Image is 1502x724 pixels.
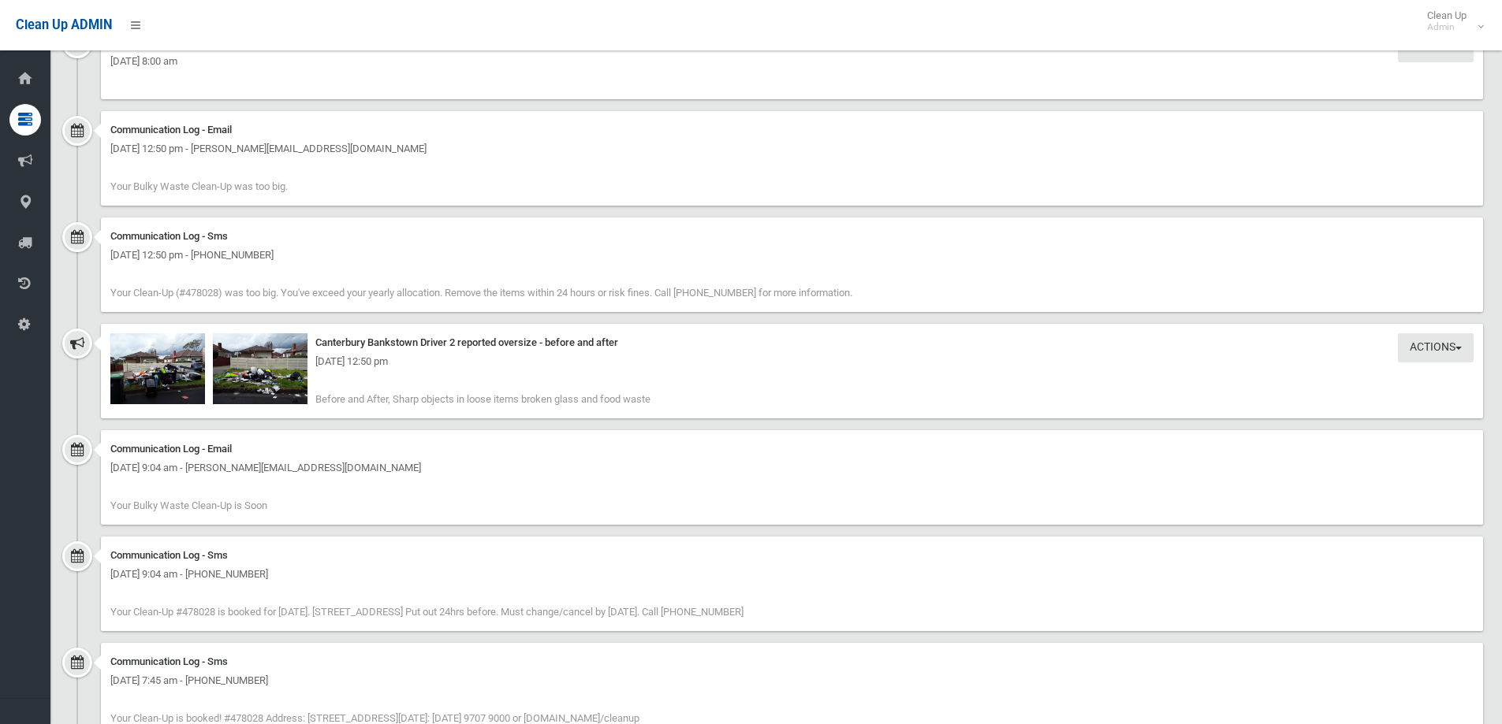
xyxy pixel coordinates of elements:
div: [DATE] 9:04 am - [PERSON_NAME][EMAIL_ADDRESS][DOMAIN_NAME] [110,459,1474,477]
img: 2025-08-1912.48.51243591062773044833.jpg [213,333,307,404]
span: Before and After, Sharp objects in loose items broken glass and food waste [315,393,650,405]
div: [DATE] 9:04 am - [PHONE_NUMBER] [110,565,1474,584]
div: [DATE] 12:50 pm [110,352,1474,371]
div: Communication Log - Sms [110,546,1474,565]
div: Communication Log - Email [110,121,1474,139]
div: Communication Log - Email [110,440,1474,459]
div: [DATE] 12:50 pm - [PHONE_NUMBER] [110,246,1474,265]
span: Your Bulky Waste Clean-Up was too big. [110,180,288,192]
span: Clean Up [1419,9,1482,33]
span: Your Clean-Up is booked! #478028 Address: [STREET_ADDRESS][DATE]: [DATE] 9707 9000 or [DOMAIN_NAM... [110,712,639,724]
span: Your Clean-Up #478028 is booked for [DATE]. [STREET_ADDRESS] Put out 24hrs before. Must change/ca... [110,606,744,618]
div: Communication Log - Sms [110,652,1474,671]
span: Clean Up ADMIN [16,17,112,32]
small: Admin [1427,21,1467,33]
span: Your Bulky Waste Clean-Up is Soon [110,499,267,511]
button: Actions [1398,333,1474,362]
div: Canterbury Bankstown Driver 2 reported oversize - before and after [110,333,1474,352]
span: Your Clean-Up (#478028) was too big. You've exceed your yearly allocation. Remove the items withi... [110,287,852,299]
img: 2025-08-1912.42.014321180582736588318.jpg [110,333,205,404]
div: Communication Log - Sms [110,227,1474,246]
div: [DATE] 7:45 am - [PHONE_NUMBER] [110,671,1474,690]
div: [DATE] 12:50 pm - [PERSON_NAME][EMAIL_ADDRESS][DOMAIN_NAME] [110,139,1474,158]
div: [DATE] 8:00 am [110,52,1474,71]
